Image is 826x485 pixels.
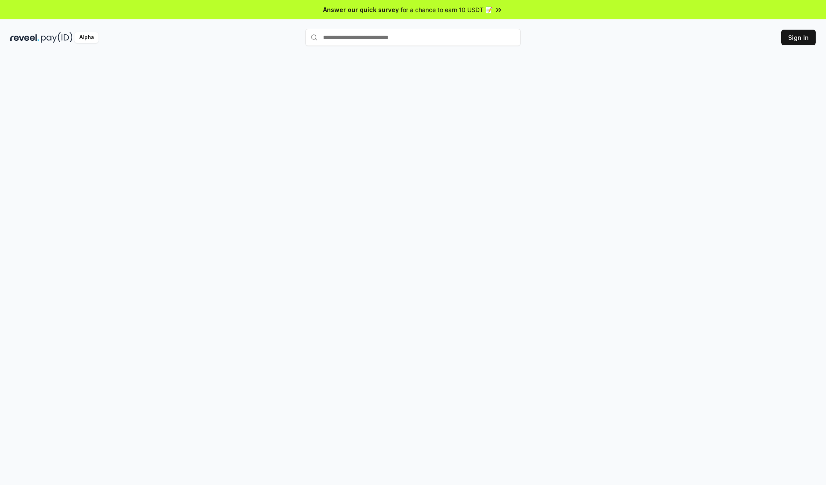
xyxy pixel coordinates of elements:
img: reveel_dark [10,32,39,43]
span: Answer our quick survey [323,5,399,14]
img: pay_id [41,32,73,43]
span: for a chance to earn 10 USDT 📝 [401,5,493,14]
button: Sign In [781,30,816,45]
div: Alpha [74,32,99,43]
